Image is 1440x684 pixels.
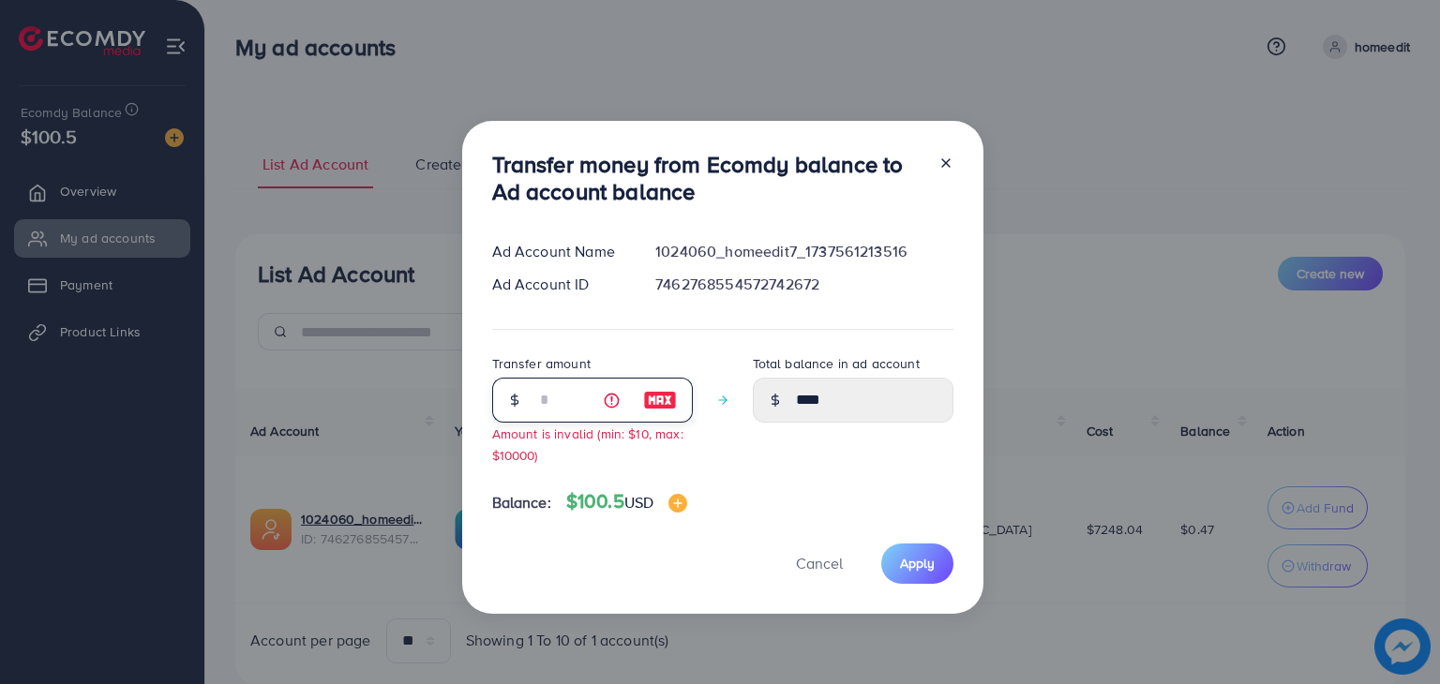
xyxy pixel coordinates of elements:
small: Amount is invalid (min: $10, max: $10000) [492,424,683,464]
img: image [668,494,687,513]
button: Cancel [772,543,866,584]
span: Cancel [796,553,843,573]
h4: $100.5 [566,490,687,513]
h3: Transfer money from Ecomdy balance to Ad account balance [492,151,923,205]
span: Apply [900,554,935,572]
span: USD [624,492,653,513]
div: 7462768554572742672 [640,274,967,295]
button: Apply [881,543,953,584]
img: image [643,389,677,411]
label: Total balance in ad account [753,354,920,373]
div: Ad Account ID [477,274,641,295]
label: Transfer amount [492,354,591,373]
div: 1024060_homeedit7_1737561213516 [640,241,967,262]
div: Ad Account Name [477,241,641,262]
span: Balance: [492,492,551,513]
